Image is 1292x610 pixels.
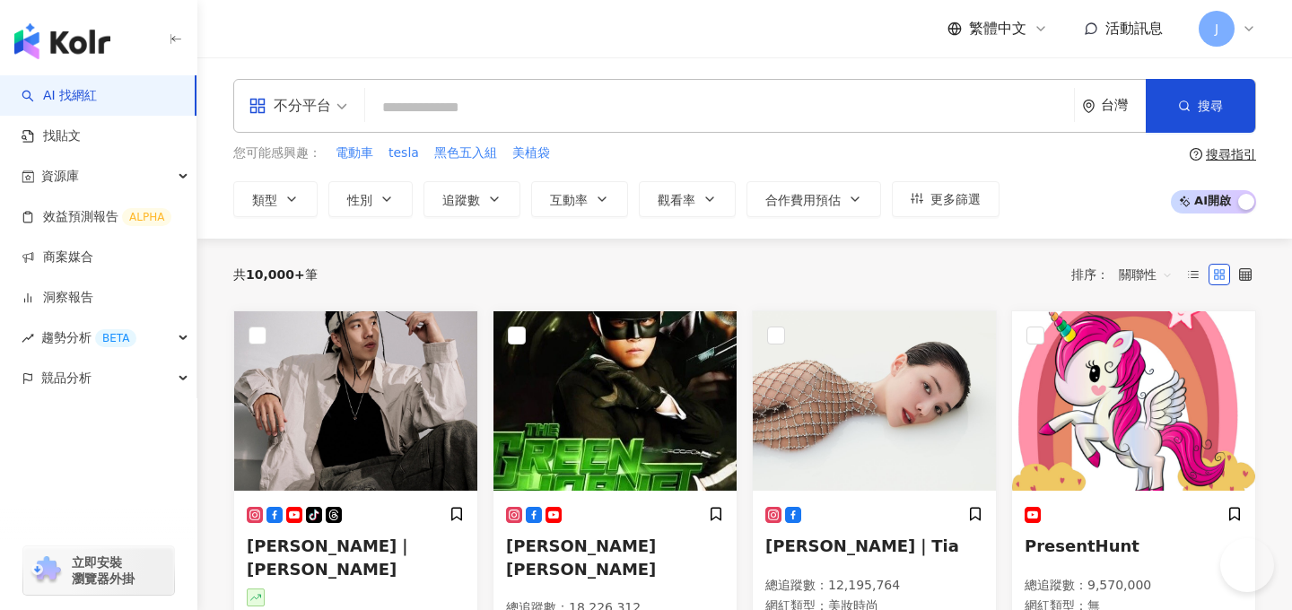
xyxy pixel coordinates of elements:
span: 您可能感興趣： [233,144,321,162]
a: searchAI 找網紅 [22,87,97,105]
span: rise [22,332,34,344]
span: 繁體中文 [969,19,1026,39]
button: 類型 [233,181,318,217]
span: J [1215,19,1218,39]
span: PresentHunt [1025,536,1139,555]
button: tesla [388,144,420,163]
img: logo [14,23,110,59]
button: 美植袋 [511,144,551,163]
button: 合作費用預估 [746,181,881,217]
a: chrome extension立即安裝 瀏覽器外掛 [23,546,174,595]
span: 搜尋 [1198,99,1223,113]
div: 不分平台 [249,91,331,120]
span: 黑色五入組 [434,144,497,162]
button: 互動率 [531,181,628,217]
button: 電動車 [335,144,374,163]
span: 觀看率 [658,193,695,207]
iframe: Help Scout Beacon - Open [1220,538,1274,592]
a: 商案媒合 [22,248,93,266]
span: 趨勢分析 [41,318,136,358]
img: KOL Avatar [1012,311,1255,491]
button: 性別 [328,181,413,217]
button: 黑色五入組 [433,144,498,163]
img: chrome extension [29,556,64,585]
span: [PERSON_NAME]｜Tia [765,536,959,555]
span: 美植袋 [512,144,550,162]
span: 類型 [252,193,277,207]
span: 性別 [347,193,372,207]
button: 觀看率 [639,181,736,217]
button: 搜尋 [1146,79,1255,133]
img: KOL Avatar [234,311,477,491]
p: 總追蹤數 ： 12,195,764 [765,577,983,595]
img: KOL Avatar [753,311,996,491]
div: 搜尋指引 [1206,147,1256,161]
div: 共 筆 [233,267,318,282]
span: 關聯性 [1119,260,1173,289]
p: 總追蹤數 ： 9,570,000 [1025,577,1243,595]
span: 追蹤數 [442,193,480,207]
span: 10,000+ [246,267,305,282]
span: 互動率 [550,193,588,207]
span: environment [1082,100,1096,113]
img: KOL Avatar [493,311,737,491]
a: 洞察報告 [22,289,93,307]
button: 更多篩選 [892,181,1000,217]
a: 效益預測報告ALPHA [22,208,171,226]
span: appstore [249,97,266,115]
span: [PERSON_NAME] [PERSON_NAME] [506,536,656,578]
span: tesla [388,144,419,162]
a: 找貼文 [22,127,81,145]
span: 競品分析 [41,358,92,398]
span: [PERSON_NAME]｜[PERSON_NAME] [247,536,413,578]
button: 追蹤數 [423,181,520,217]
span: 資源庫 [41,156,79,196]
span: 更多篩選 [930,192,981,206]
span: question-circle [1190,148,1202,161]
span: 立即安裝 瀏覽器外掛 [72,554,135,587]
span: 合作費用預估 [765,193,841,207]
span: 活動訊息 [1105,20,1163,37]
span: 電動車 [336,144,373,162]
div: 排序： [1071,260,1183,289]
div: BETA [95,329,136,347]
div: 台灣 [1101,98,1146,113]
